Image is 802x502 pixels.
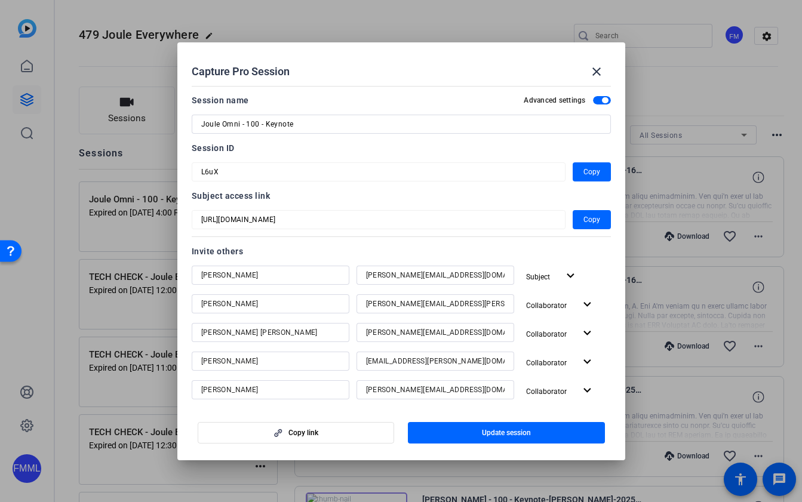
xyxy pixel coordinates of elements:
[526,359,567,367] span: Collaborator
[580,355,595,369] mat-icon: expand_more
[366,383,505,397] input: Email...
[288,428,318,438] span: Copy link
[192,57,611,86] div: Capture Pro Session
[580,326,595,341] mat-icon: expand_more
[201,383,340,397] input: Name...
[526,301,567,310] span: Collaborator
[526,330,567,338] span: Collaborator
[563,269,578,284] mat-icon: expand_more
[521,294,600,316] button: Collaborator
[201,268,340,282] input: Name...
[580,297,595,312] mat-icon: expand_more
[583,165,600,179] span: Copy
[521,380,600,402] button: Collaborator
[583,212,600,227] span: Copy
[521,266,583,287] button: Subject
[198,422,395,444] button: Copy link
[526,387,567,396] span: Collaborator
[580,383,595,398] mat-icon: expand_more
[524,96,585,105] h2: Advanced settings
[201,325,340,340] input: Name...
[201,117,601,131] input: Enter Session Name
[201,354,340,368] input: Name...
[366,297,505,311] input: Email...
[408,422,605,444] button: Update session
[573,210,611,229] button: Copy
[192,244,611,258] div: Invite others
[366,354,505,368] input: Email...
[573,162,611,181] button: Copy
[526,273,550,281] span: Subject
[192,189,611,203] div: Subject access link
[201,297,340,311] input: Name...
[201,212,556,227] input: Session OTP
[192,93,249,107] div: Session name
[589,64,604,79] mat-icon: close
[192,141,611,155] div: Session ID
[366,268,505,282] input: Email...
[366,325,505,340] input: Email...
[521,323,600,344] button: Collaborator
[482,428,531,438] span: Update session
[521,352,600,373] button: Collaborator
[201,165,556,179] input: Session OTP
